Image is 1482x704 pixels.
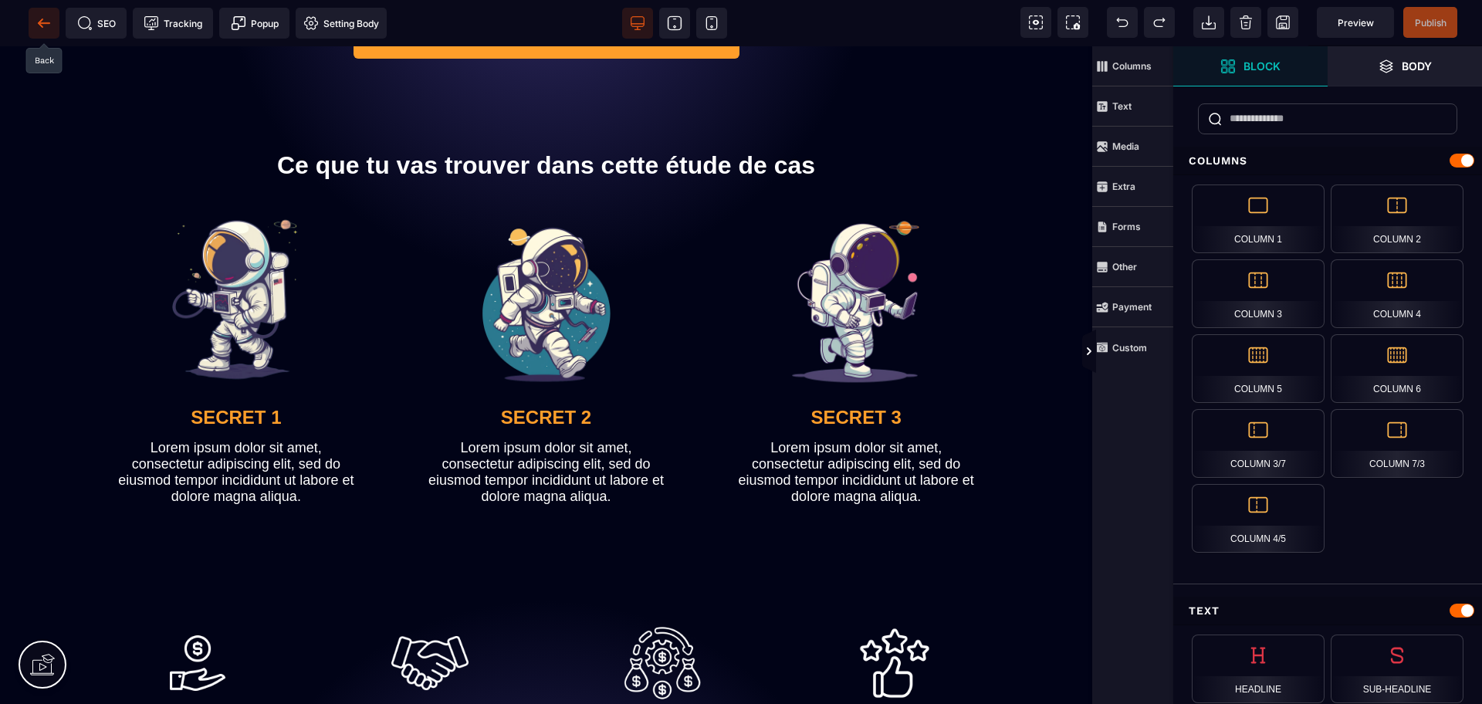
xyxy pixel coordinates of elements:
span: Clear [1230,7,1261,38]
strong: Block [1243,60,1281,72]
span: Extra [1092,167,1173,207]
strong: Columns [1112,60,1152,72]
text: Lorem ipsum dolor sit amet, consectetur adipiscing elit, sed do eiusmod tempor incididunt ut labo... [738,390,975,462]
span: Undo [1107,7,1138,38]
span: Custom Block [1092,327,1173,367]
strong: Extra [1112,181,1135,192]
span: Forms [1092,207,1173,247]
span: View mobile [696,8,727,39]
div: Text [1173,597,1482,625]
div: Column 3/7 [1192,409,1325,478]
span: Media [1092,127,1173,167]
div: Column 5 [1192,334,1325,403]
span: Columns [1092,46,1173,86]
div: Column 4 [1331,259,1463,328]
strong: Custom [1112,342,1147,354]
div: Column 6 [1331,334,1463,403]
span: Preview [1317,7,1394,38]
span: Preview [1338,17,1374,29]
h2: SECRET 1 [118,353,355,390]
h1: Ce que tu vas trouver dans cette étude de cas [222,97,871,141]
span: Publish [1415,17,1446,29]
strong: Forms [1112,221,1141,232]
h2: SECRET 3 [738,353,975,390]
img: b4039960a79416cbb8fa90799060e25c_roi.png [624,578,701,655]
span: Redo [1144,7,1175,38]
div: Column 7/3 [1331,409,1463,478]
div: Headline [1192,635,1325,703]
span: Back [29,8,59,39]
span: Setting Body [303,15,379,31]
div: Sub-headline [1331,635,1463,703]
img: 69a3c8f0c4ea90ccfdde4ff3c122f073_zeickn_astronaut_cartoonistic_draxing_in_style_of_c4230caa-f967-... [450,157,643,350]
span: Create Alert Modal [219,8,289,39]
span: Text [1092,86,1173,127]
text: Lorem ipsum dolor sit amet, consectetur adipiscing elit, sed do eiusmod tempor incididunt ut labo... [428,390,665,462]
img: dae1bbc2b2cb88aa19306caacbf3c684_money-management.png [159,578,236,655]
span: Favicon [296,8,387,39]
div: Columns [1173,147,1482,175]
img: 180262fab01be6f8aec2705388546905_taux(1).png [856,578,933,655]
strong: Other [1112,261,1137,272]
div: Column 3 [1192,259,1325,328]
div: Column 4/5 [1192,484,1325,553]
span: Tracking code [133,8,213,39]
span: View components [1020,7,1051,38]
img: 5c3165950232d376efdb19f13f6a17e3_poignee-de-main.png [391,578,469,655]
h2: SECRET 2 [428,353,665,390]
span: View desktop [622,8,653,39]
div: Column 2 [1331,184,1463,253]
span: Other [1092,247,1173,287]
span: Open Layers [1328,46,1482,86]
span: Save [1403,7,1457,38]
span: Screenshot [1057,7,1088,38]
span: Payment [1092,287,1173,327]
span: Save [1267,7,1298,38]
text: Lorem ipsum dolor sit amet, consectetur adipiscing elit, sed do eiusmod tempor incididunt ut labo... [118,390,355,462]
span: Seo meta data [66,8,127,39]
strong: Media [1112,140,1139,152]
span: Tracking [144,15,202,31]
span: Open Import Webpage [1193,7,1224,38]
span: View tablet [659,8,690,39]
div: Column 1 [1192,184,1325,253]
span: Toggle Views [1173,329,1189,375]
strong: Text [1112,100,1132,112]
span: Open Blocks [1173,46,1328,86]
strong: Payment [1112,301,1152,313]
span: Popup [231,15,279,31]
span: SEO [77,15,116,31]
img: bd204a2145bb1ba17b69850cc93fc9af_zeickn_astronaut_cartoonistic_draxing_in_style_of_7427d760-457a-... [760,157,952,350]
img: 55ef8364186b12494e4b98bbf5a344bd_zeickn_astronaut_cartoonistic_draxing_in_style_of_0d247074-1e58-... [140,157,333,350]
strong: Body [1402,60,1432,72]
